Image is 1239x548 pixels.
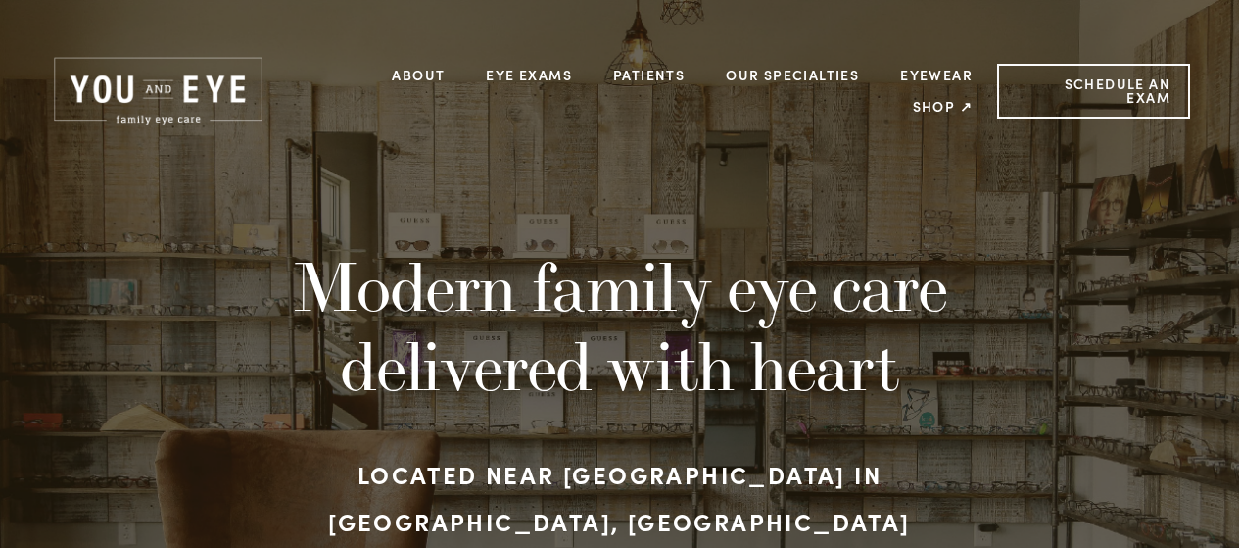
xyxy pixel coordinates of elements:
[328,458,910,537] strong: Located near [GEOGRAPHIC_DATA] in [GEOGRAPHIC_DATA], [GEOGRAPHIC_DATA]
[274,247,965,405] h1: Modern family eye care delivered with heart
[613,61,685,91] a: Patients
[392,61,445,91] a: About
[900,61,973,91] a: Eyewear
[486,61,572,91] a: Eye Exams
[726,66,859,84] a: Our Specialties
[49,54,267,128] img: Rochester, MN | You and Eye | Family Eye Care
[913,91,973,122] a: Shop ↗
[997,64,1190,119] a: Schedule an Exam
